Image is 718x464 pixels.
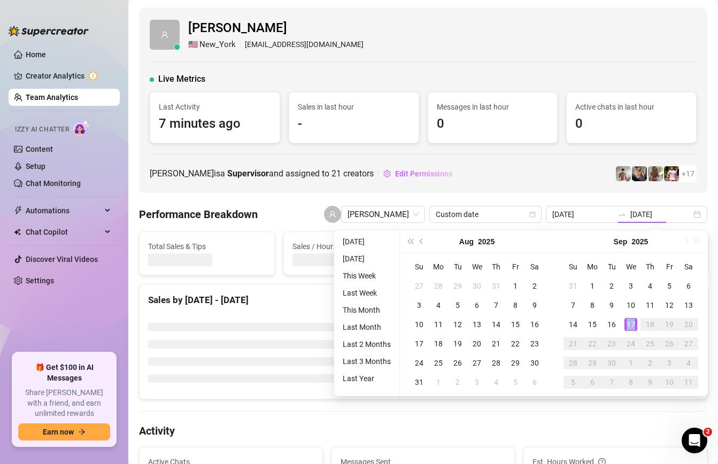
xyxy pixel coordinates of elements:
[150,167,374,180] span: [PERSON_NAME] is a and assigned to creators
[552,208,613,220] input: Start date
[436,206,535,222] span: Custom date
[139,207,258,222] h4: Performance Breakdown
[26,179,81,188] a: Chat Monitoring
[26,67,111,84] a: Creator Analytics exclamation-circle
[18,423,110,440] button: Earn nowarrow-right
[78,428,86,436] span: arrow-right
[682,168,694,180] span: + 17
[26,162,45,171] a: Setup
[188,38,364,51] div: [EMAIL_ADDRESS][DOMAIN_NAME]
[26,145,53,153] a: Content
[43,428,74,436] span: Earn now
[298,101,410,113] span: Sales in last hour
[26,93,78,102] a: Team Analytics
[616,166,631,181] img: aussieboy_j
[139,423,707,438] h4: Activity
[575,101,688,113] span: Active chats in last hour
[159,101,271,113] span: Last Activity
[617,210,626,219] span: to
[73,120,90,136] img: AI Chatter
[437,101,549,113] span: Messages in last hour
[159,114,271,134] span: 7 minutes ago
[227,168,269,179] b: Supervisor
[395,169,452,178] span: Edit Permissions
[26,50,46,59] a: Home
[26,276,54,285] a: Settings
[575,114,688,134] span: 0
[188,18,364,38] span: [PERSON_NAME]
[383,165,453,182] button: Edit Permissions
[161,31,168,38] span: user
[26,202,102,219] span: Automations
[298,114,410,134] span: -
[331,168,341,179] span: 21
[199,38,236,51] span: New_York
[581,241,698,252] span: Chats with sales
[682,428,707,453] iframe: Intercom live chat
[18,388,110,419] span: Share [PERSON_NAME] with a friend, and earn unlimited rewards
[348,206,419,222] span: Chloe Louise
[26,223,102,241] span: Chat Copilot
[704,428,712,436] span: 2
[632,166,647,181] img: George
[292,241,410,252] span: Sales / Hour
[529,211,536,218] span: calendar
[383,170,391,177] span: setting
[15,125,69,135] span: Izzy AI Chatter
[648,166,663,181] img: Nathaniel
[188,38,198,51] span: 🇺🇸
[630,208,691,220] input: End date
[158,73,205,86] span: Live Metrics
[14,228,21,236] img: Chat Copilot
[437,114,549,134] span: 0
[18,362,110,383] span: 🎁 Get $100 in AI Messages
[148,293,698,307] div: Sales by [DATE] - [DATE]
[14,206,22,215] span: thunderbolt
[617,210,626,219] span: swap-right
[148,241,266,252] span: Total Sales & Tips
[9,26,89,36] img: logo-BBDzfeDw.svg
[329,211,336,218] span: user
[664,166,679,181] img: Hector
[26,255,98,264] a: Discover Viral Videos
[437,241,554,252] span: Number of PPVs Sold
